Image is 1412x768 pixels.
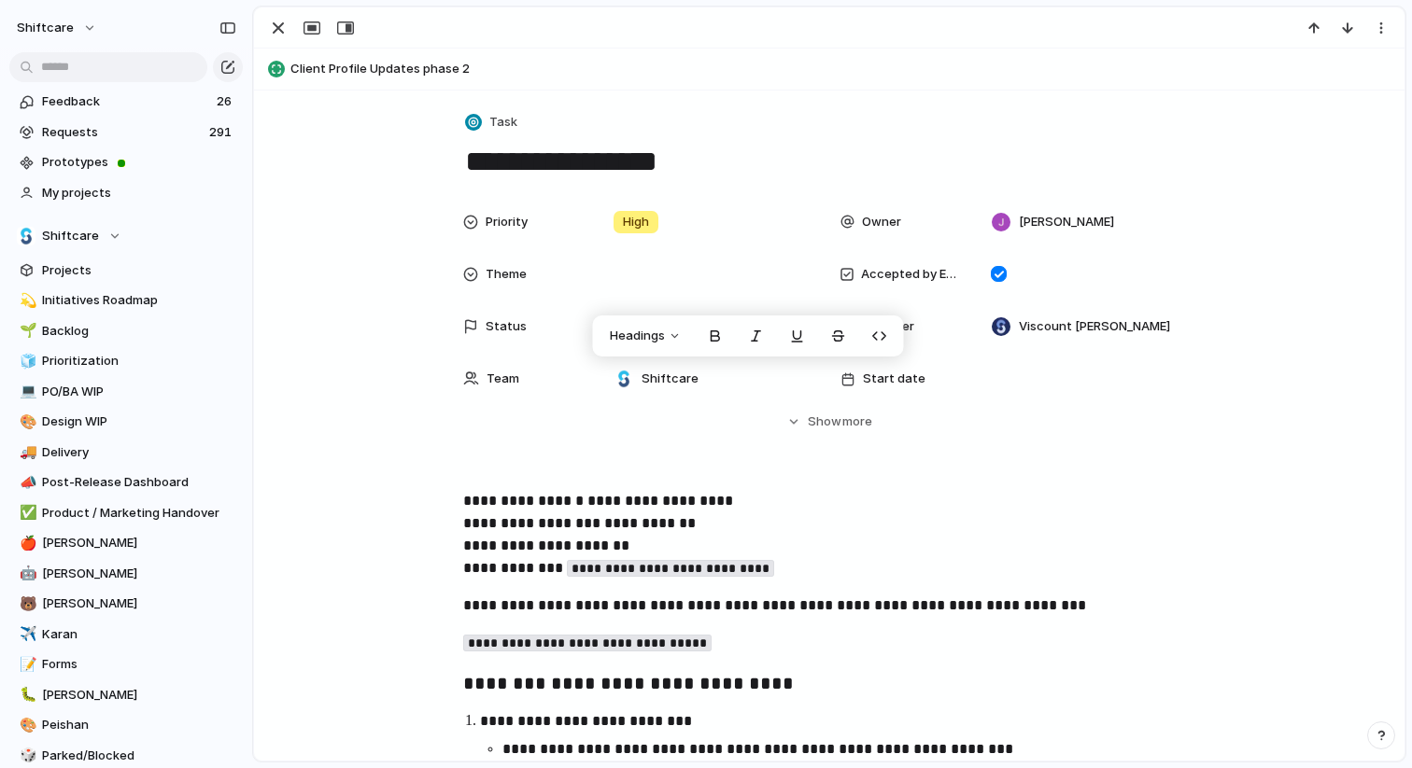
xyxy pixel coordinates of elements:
div: 🚚Delivery [9,439,243,467]
button: 📣 [17,473,35,492]
a: 🍎[PERSON_NAME] [9,529,243,557]
span: [PERSON_NAME] [1019,213,1114,231]
a: 🧊Prioritization [9,347,243,375]
button: shiftcare [8,13,106,43]
a: ✅Product / Marketing Handover [9,499,243,527]
span: High [623,213,649,231]
span: Headings [610,327,665,345]
span: Owner [862,213,901,231]
a: 💫Initiatives Roadmap [9,286,243,314]
div: 🐻 [20,593,33,615]
a: 📝Forms [9,650,243,678]
span: Status [486,317,527,336]
span: Karan [42,625,236,644]
a: 🤖[PERSON_NAME] [9,560,243,588]
span: [PERSON_NAME] [42,565,236,583]
span: Accepted by Engineering [861,265,960,284]
a: 🎨Peishan [9,711,243,739]
a: 🐛[PERSON_NAME] [9,681,243,709]
span: Prioritization [42,352,236,370]
span: Priority [486,213,528,231]
span: Prototypes [42,153,236,172]
span: Feedback [42,92,211,111]
span: Client Profile Updates phase 2 [290,60,1396,78]
span: Projects [42,261,236,280]
button: Shiftcare [9,222,243,250]
div: 📣 [20,472,33,494]
span: Show [808,412,841,431]
a: 🌱Backlog [9,317,243,345]
button: Task [461,109,523,136]
span: Theme [486,265,527,284]
span: Product / Marketing Handover [42,504,236,523]
span: PO/BA WIP [42,383,236,401]
div: 🤖 [20,563,33,584]
button: 💻 [17,383,35,401]
button: 🐛 [17,686,35,705]
button: ✅ [17,504,35,523]
span: Task [489,113,517,132]
div: ✅ [20,502,33,524]
div: 🐛 [20,684,33,705]
span: Initiatives Roadmap [42,291,236,310]
span: [PERSON_NAME] [42,594,236,613]
button: 🍎 [17,534,35,552]
button: 📝 [17,655,35,674]
button: 🚚 [17,443,35,462]
a: Projects [9,257,243,285]
div: 🍎 [20,533,33,554]
div: 💫 [20,290,33,312]
a: 🎨Design WIP [9,408,243,436]
div: 🎲 [20,745,33,766]
span: [PERSON_NAME] [42,534,236,552]
button: 🧊 [17,352,35,370]
span: shiftcare [17,19,74,37]
span: Team [487,370,519,388]
button: 🎲 [17,747,35,765]
span: Backlog [42,322,236,341]
div: 📝 [20,654,33,676]
button: ✈️ [17,625,35,644]
button: 🎨 [17,412,35,431]
a: 🐻[PERSON_NAME] [9,590,243,618]
span: Shiftcare [642,370,699,388]
button: 💫 [17,291,35,310]
a: Feedback26 [9,88,243,116]
button: Headings [599,321,693,351]
a: 📣Post-Release Dashboard [9,468,243,496]
span: Delivery [42,443,236,462]
span: more [842,412,872,431]
a: 💻PO/BA WIP [9,378,243,406]
div: ✈️ [20,623,33,645]
button: 🎨 [17,716,35,734]
span: Shiftcare [42,227,99,245]
span: Viscount [PERSON_NAME] [1019,317,1170,336]
div: 🎨 [20,412,33,433]
button: Showmore [463,405,1195,439]
span: Post-Release Dashboard [42,473,236,492]
a: Requests291 [9,119,243,147]
div: 🌱 [20,320,33,342]
a: Prototypes [9,148,243,176]
div: 🎨 [20,715,33,736]
span: 291 [209,123,235,142]
button: 🤖 [17,565,35,583]
span: Parked/Blocked [42,747,236,765]
span: 26 [217,92,235,111]
span: Design WIP [42,412,236,431]
button: 🌱 [17,322,35,341]
div: 🧊 [20,351,33,372]
span: Requests [42,123,204,142]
